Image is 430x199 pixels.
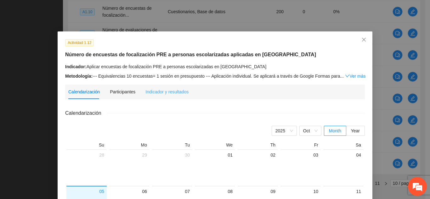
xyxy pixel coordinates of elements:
em: Enviar [94,154,114,163]
div: Indicador y resultados [145,88,189,95]
span: down [345,74,349,78]
div: Minimizar ventana de chat en vivo [103,3,118,18]
a: Expand [345,74,365,79]
th: Mo [108,142,151,149]
span: Oct [303,126,318,135]
div: 02 [240,151,275,159]
h5: Número de encuestas de focalización PRE a personas escolarizadas aplicadas en [GEOGRAPHIC_DATA] [65,51,365,58]
td: 2025-09-28 [65,149,108,186]
div: 07 [155,188,190,195]
div: Aplicar encuestas de focalización PRE a personas escolarizadas en [GEOGRAPHIC_DATA] [65,63,365,70]
strong: Indicador: [65,64,87,69]
th: Tu [151,142,194,149]
div: 28 [69,151,104,159]
span: 2025 [275,126,293,135]
div: 04 [326,151,361,159]
td: 2025-09-29 [108,149,151,186]
div: Dejar un mensaje [33,32,106,40]
div: 05 [69,188,104,195]
div: 09 [240,188,275,195]
div: 06 [112,188,147,195]
strong: Metodología: [65,74,93,79]
div: Participantes [110,88,135,95]
span: Estamos sin conexión. Déjenos un mensaje. [12,64,111,128]
div: 29 [112,151,147,159]
div: 11 [326,188,361,195]
td: 2025-10-01 [194,149,236,186]
span: Actividad 1.12 [65,39,94,46]
span: close [361,37,366,42]
div: --- Equivalencias 10 encuestas= 1 sesión en presupuesto --- Aplicación individual. Se aplicará a ... [65,73,365,80]
th: Su [65,142,108,149]
span: Calendarización [65,109,106,117]
span: ... [340,74,344,79]
div: 30 [155,151,190,159]
span: Month [329,128,341,133]
th: Th [236,142,279,149]
div: Calendarización [68,88,100,95]
td: 2025-10-02 [236,149,279,186]
div: 08 [197,188,233,195]
div: 10 [283,188,318,195]
th: Fr [279,142,322,149]
td: 2025-10-03 [279,149,322,186]
div: 03 [283,151,318,159]
td: 2025-09-30 [151,149,194,186]
span: Year [351,128,360,133]
textarea: Escriba su mensaje aquí y haga clic en “Enviar” [3,132,120,154]
th: We [194,142,236,149]
th: Sa [322,142,365,149]
td: 2025-10-04 [322,149,365,186]
div: 01 [197,151,233,159]
button: Close [355,31,372,48]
